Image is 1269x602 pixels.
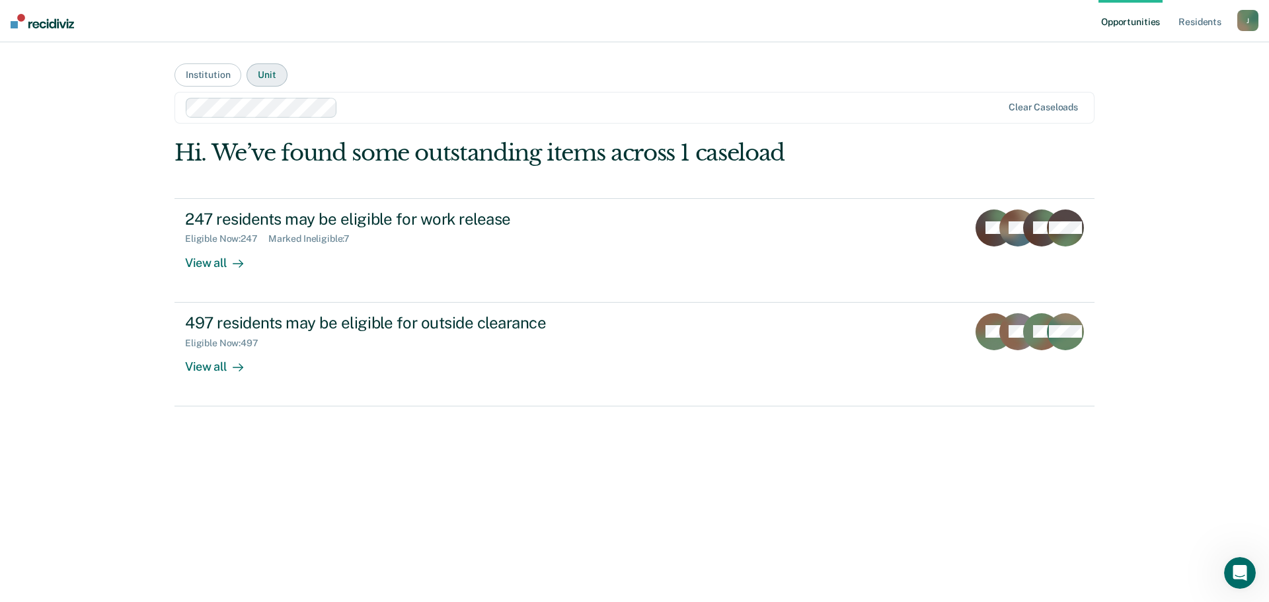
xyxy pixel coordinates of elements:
div: Eligible Now : 497 [185,338,269,349]
button: Institution [174,63,241,87]
div: View all [185,245,259,270]
iframe: Intercom live chat [1224,557,1256,589]
button: Unit [247,63,287,87]
a: 497 residents may be eligible for outside clearanceEligible Now:497View all [174,303,1095,406]
a: 247 residents may be eligible for work releaseEligible Now:247Marked Ineligible:7View all [174,198,1095,303]
div: Clear caseloads [1009,102,1078,113]
div: Marked Ineligible : 7 [268,233,360,245]
div: View all [185,348,259,374]
button: J [1237,10,1258,31]
div: 247 residents may be eligible for work release [185,209,649,229]
div: 497 residents may be eligible for outside clearance [185,313,649,332]
div: Eligible Now : 247 [185,233,268,245]
div: Hi. We’ve found some outstanding items across 1 caseload [174,139,911,167]
img: Recidiviz [11,14,74,28]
